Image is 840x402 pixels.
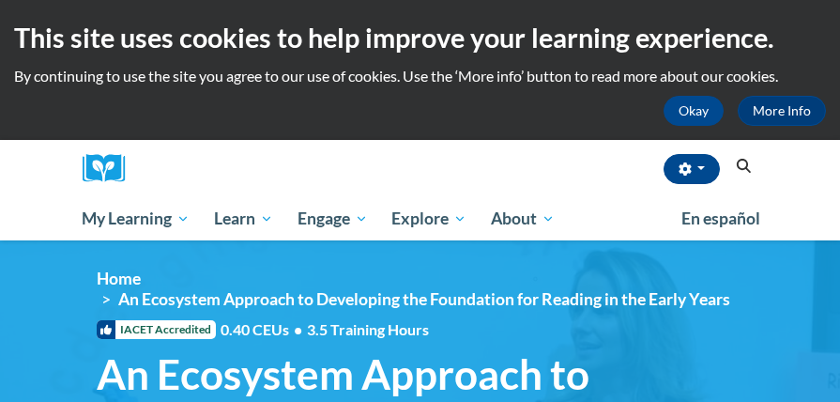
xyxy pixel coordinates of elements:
[214,208,273,230] span: Learn
[82,208,190,230] span: My Learning
[97,320,216,339] span: IACET Accredited
[664,154,720,184] button: Account Settings
[97,269,141,288] a: Home
[83,154,139,183] a: Cox Campus
[738,96,826,126] a: More Info
[391,208,466,230] span: Explore
[14,66,826,86] p: By continuing to use the site you agree to our use of cookies. Use the ‘More info’ button to read...
[69,197,772,240] div: Main menu
[285,197,380,240] a: Engage
[83,154,139,183] img: Logo brand
[729,155,757,178] button: Search
[379,197,479,240] a: Explore
[202,197,285,240] a: Learn
[491,208,555,230] span: About
[479,197,567,240] a: About
[664,96,724,126] button: Okay
[669,199,772,239] a: En español
[294,320,302,338] span: •
[681,209,760,228] span: En español
[221,319,307,340] span: 0.40 CEUs
[298,208,368,230] span: Engage
[307,320,429,338] span: 3.5 Training Hours
[14,19,826,56] h2: This site uses cookies to help improve your learning experience.
[70,197,203,240] a: My Learning
[118,289,730,309] span: An Ecosystem Approach to Developing the Foundation for Reading in the Early Years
